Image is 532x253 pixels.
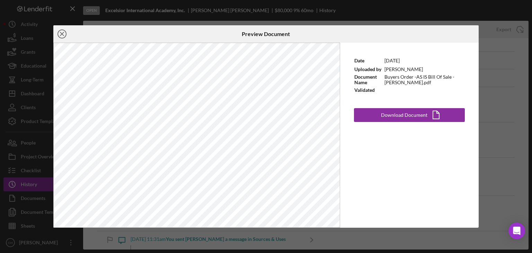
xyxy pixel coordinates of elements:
[508,223,525,239] div: Open Intercom Messenger
[384,65,465,74] td: [PERSON_NAME]
[381,108,427,122] div: Download Document
[354,87,375,93] b: Validated
[354,58,364,63] b: Date
[384,56,465,65] td: [DATE]
[354,108,465,122] button: Download Document
[242,31,290,37] h6: Preview Document
[354,74,377,85] b: Document Name
[354,66,381,72] b: Uploaded by
[384,74,465,86] td: Buyers Order -AS IS Bill Of Sale -[PERSON_NAME].pdf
